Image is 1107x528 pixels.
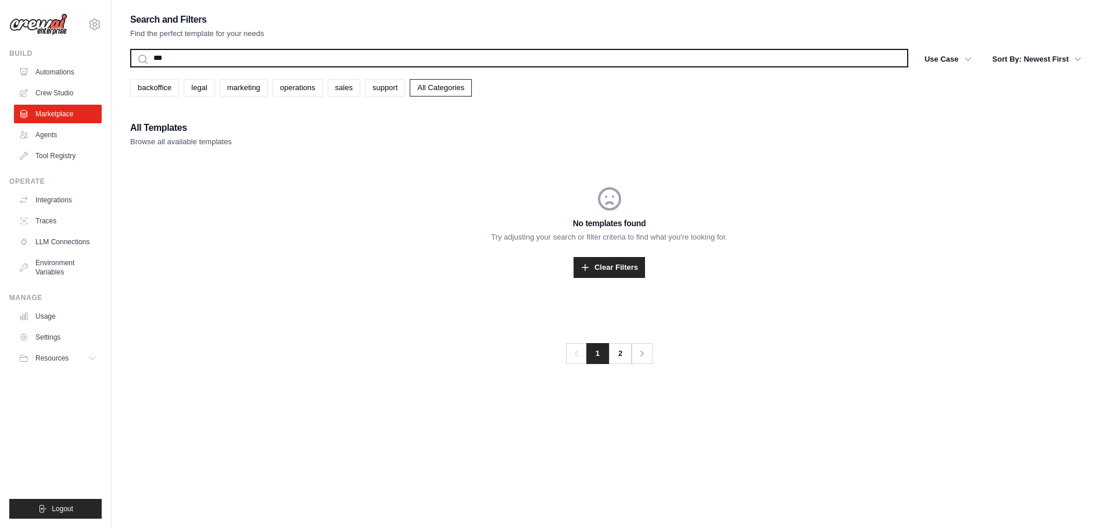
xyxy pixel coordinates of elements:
span: Resources [35,354,69,363]
div: Build [9,49,102,58]
a: Traces [14,212,102,230]
button: Logout [9,499,102,519]
a: All Categories [410,79,472,97]
a: Usage [14,307,102,326]
img: Logo [9,13,67,35]
p: Try adjusting your search or filter criteria to find what you're looking for. [130,231,1088,243]
a: LLM Connections [14,233,102,251]
h3: No templates found [130,217,1088,229]
a: Tool Registry [14,147,102,165]
a: 2 [608,343,632,364]
div: Manage [9,293,102,302]
a: operations [273,79,323,97]
a: Automations [14,63,102,81]
p: Find the perfect template for your needs [130,28,264,40]
a: Agents [14,126,102,144]
span: 1 [586,343,609,364]
button: Resources [14,349,102,368]
button: Sort By: Newest First [986,49,1088,70]
a: Marketplace [14,105,102,123]
a: backoffice [130,79,179,97]
a: Crew Studio [14,84,102,102]
a: sales [328,79,360,97]
p: Browse all available templates [130,136,232,148]
a: marketing [220,79,268,97]
a: legal [184,79,214,97]
a: Environment Variables [14,254,102,281]
h2: All Templates [130,120,232,136]
a: support [365,79,405,97]
button: Use Case [918,49,979,70]
h2: Search and Filters [130,12,264,28]
a: Clear Filters [574,257,645,278]
nav: Pagination [566,343,653,364]
a: Settings [14,328,102,347]
span: Logout [52,504,73,513]
div: Operate [9,177,102,186]
a: Integrations [14,191,102,209]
